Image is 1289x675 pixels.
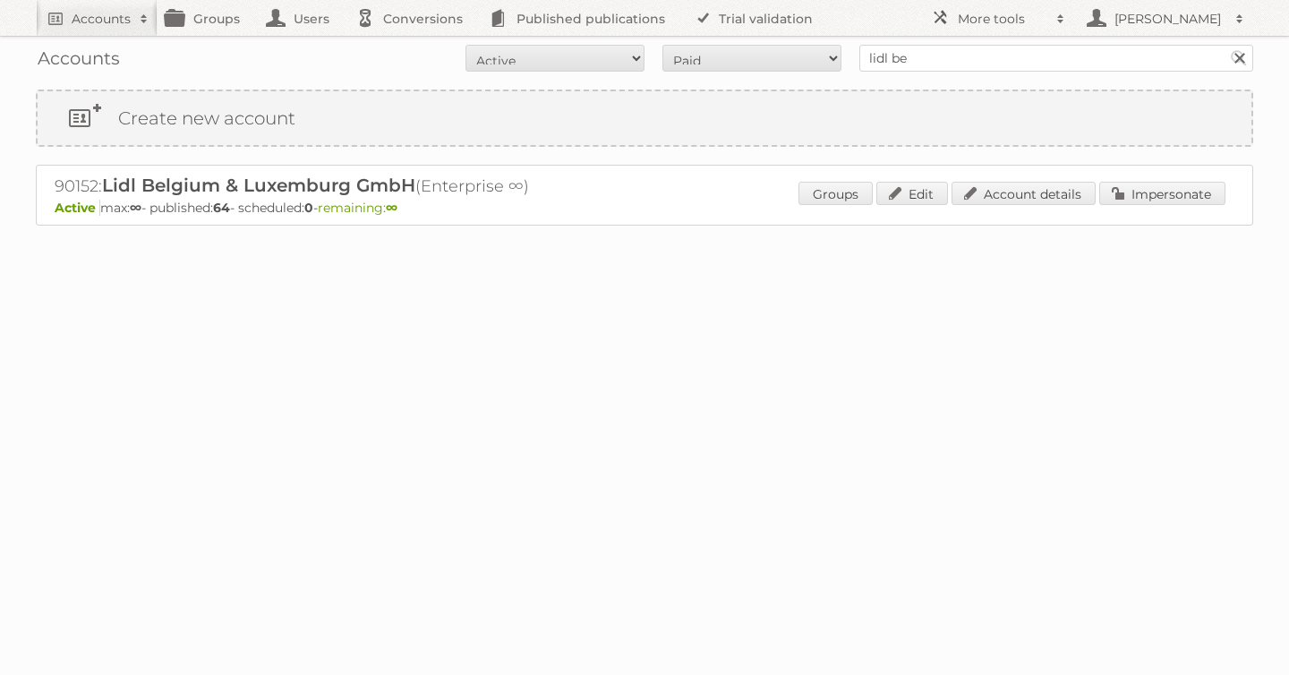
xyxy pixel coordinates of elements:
[1225,45,1252,72] input: Search
[38,91,1251,145] a: Create new account
[1099,182,1225,205] a: Impersonate
[55,200,100,216] span: Active
[55,175,681,198] h2: 90152: (Enterprise ∞)
[386,200,397,216] strong: ∞
[318,200,397,216] span: remaining:
[304,200,313,216] strong: 0
[130,200,141,216] strong: ∞
[798,182,873,205] a: Groups
[1110,10,1226,28] h2: [PERSON_NAME]
[55,200,1234,216] p: max: - published: - scheduled: -
[952,182,1096,205] a: Account details
[213,200,230,216] strong: 64
[958,10,1047,28] h2: More tools
[876,182,948,205] a: Edit
[102,175,415,196] span: Lidl Belgium & Luxemburg GmbH
[72,10,131,28] h2: Accounts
